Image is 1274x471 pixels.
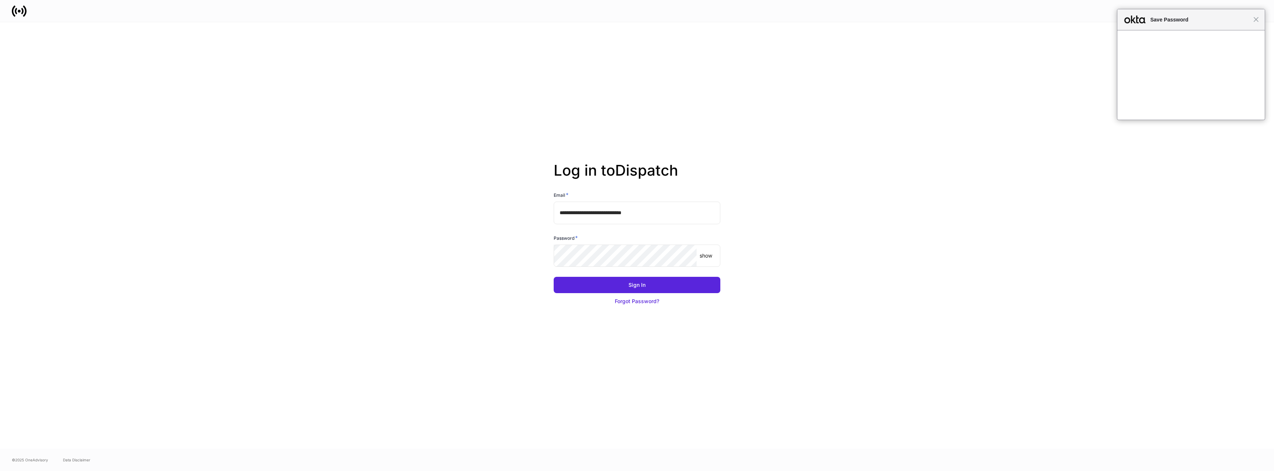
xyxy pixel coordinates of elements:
[1147,15,1253,24] span: Save Password
[554,162,720,191] h2: Log in to Dispatch
[1253,17,1259,22] span: Close
[554,277,720,293] button: Sign In
[12,457,48,463] span: © 2025 OneAdvisory
[554,191,568,199] h6: Email
[554,234,578,242] h6: Password
[63,457,90,463] a: Data Disclaimer
[628,281,646,289] div: Sign In
[554,293,720,309] button: Forgot Password?
[615,298,659,305] div: Forgot Password?
[700,252,712,259] p: show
